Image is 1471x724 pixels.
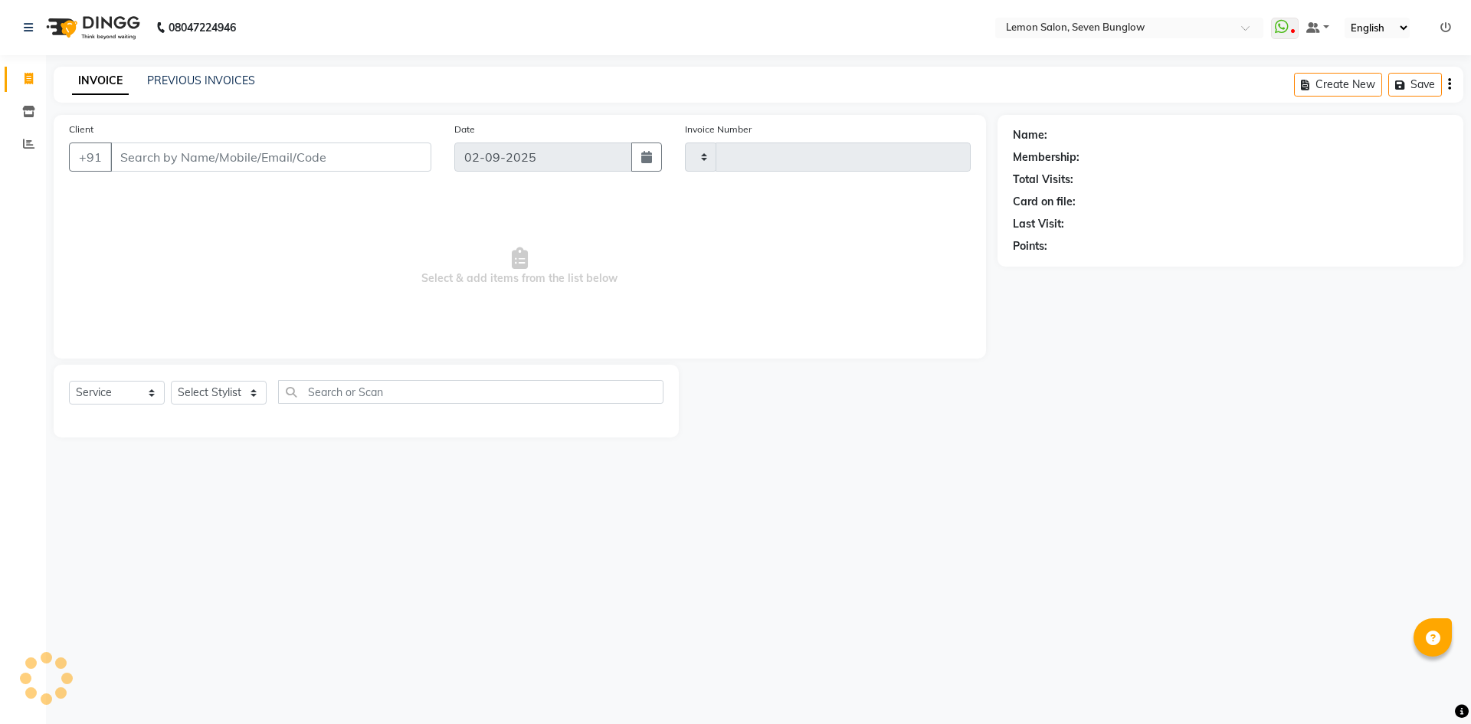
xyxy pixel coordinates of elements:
button: +91 [69,143,112,172]
div: Name: [1013,127,1047,143]
a: INVOICE [72,67,129,95]
label: Date [454,123,475,136]
label: Client [69,123,93,136]
img: logo [39,6,144,49]
div: Membership: [1013,149,1079,165]
span: Select & add items from the list below [69,190,971,343]
div: Total Visits: [1013,172,1073,188]
div: Last Visit: [1013,216,1064,232]
button: Save [1388,73,1442,97]
div: Points: [1013,238,1047,254]
a: PREVIOUS INVOICES [147,74,255,87]
div: Card on file: [1013,194,1076,210]
label: Invoice Number [685,123,752,136]
b: 08047224946 [169,6,236,49]
input: Search by Name/Mobile/Email/Code [110,143,431,172]
input: Search or Scan [278,380,663,404]
button: Create New [1294,73,1382,97]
